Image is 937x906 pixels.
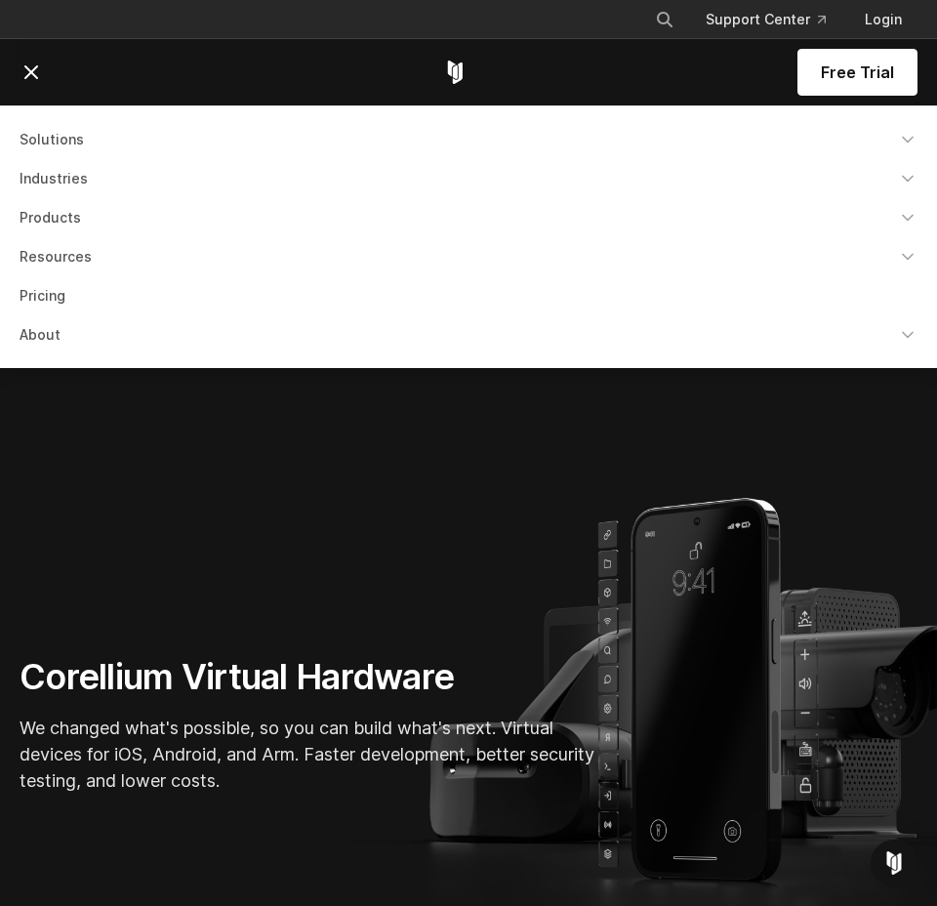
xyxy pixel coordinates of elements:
[8,317,929,352] a: About
[8,278,929,313] a: Pricing
[849,2,917,37] a: Login
[443,61,468,84] a: Corellium Home
[8,122,929,352] div: Navigation Menu
[647,2,682,37] button: Search
[821,61,894,84] span: Free Trial
[690,2,841,37] a: Support Center
[8,122,929,157] a: Solutions
[639,2,917,37] div: Navigation Menu
[20,715,605,794] p: We changed what's possible, so you can build what's next. Virtual devices for iOS, Android, and A...
[871,840,917,886] div: Open Intercom Messenger
[20,655,605,699] h1: Corellium Virtual Hardware
[797,49,917,96] a: Free Trial
[8,239,929,274] a: Resources
[8,161,929,196] a: Industries
[8,200,929,235] a: Products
